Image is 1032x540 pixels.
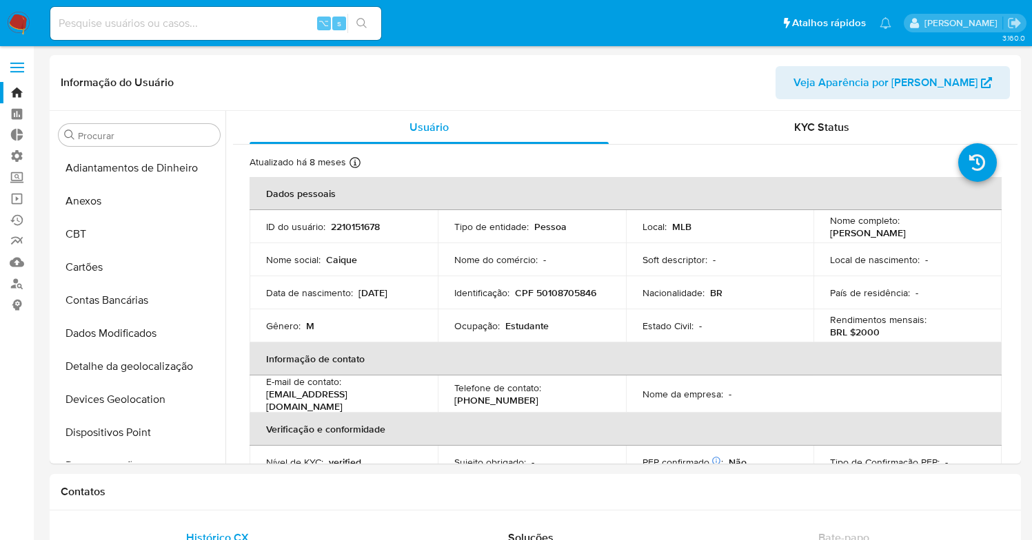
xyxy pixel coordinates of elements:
p: Soft descriptor : [643,253,707,266]
p: [PHONE_NUMBER] [454,394,538,406]
p: - [915,287,918,299]
span: Usuário [409,119,449,135]
input: Procurar [78,129,214,142]
p: - [945,456,948,468]
p: - [543,253,546,266]
p: Rendimentos mensais : [830,313,927,326]
button: CBT [53,218,225,251]
span: s [337,17,341,30]
p: Tipo de Confirmação PEP : [830,456,940,468]
p: M [306,320,314,332]
p: Ocupação : [454,320,500,332]
p: 2210151678 [331,220,380,233]
button: Procurar [64,129,75,141]
p: Nome completo : [830,214,900,227]
button: Anexos [53,185,225,218]
p: Nível de KYC : [266,456,323,468]
p: Local de nascimento : [830,253,920,266]
p: Nome do comércio : [454,253,538,266]
p: - [713,253,716,266]
p: Estudante [505,320,549,332]
p: - [699,320,702,332]
p: [EMAIL_ADDRESS][DOMAIN_NAME] [266,388,416,413]
button: Dados Modificados [53,317,225,350]
p: Data de nascimento : [266,287,353,299]
p: PEP confirmado : [643,456,723,468]
p: Gênero : [266,320,301,332]
button: Documentação [53,449,225,482]
p: BRL $2000 [830,326,880,338]
p: BR [710,287,722,299]
span: Atalhos rápidos [792,16,866,30]
span: KYC Status [794,119,849,135]
button: Veja Aparência por [PERSON_NAME] [776,66,1010,99]
th: Verificação e conformidade [250,413,1002,446]
button: Contas Bancárias [53,284,225,317]
h1: Informação do Usuário [61,76,174,90]
button: Dispositivos Point [53,416,225,449]
span: ⌥ [318,17,329,30]
button: Adiantamentos de Dinheiro [53,152,225,185]
p: - [925,253,928,266]
p: verified [329,456,361,468]
span: Veja Aparência por [PERSON_NAME] [793,66,978,99]
p: Identificação : [454,287,509,299]
button: Devices Geolocation [53,383,225,416]
p: [DATE] [358,287,387,299]
p: [PERSON_NAME] [830,227,906,239]
p: Nome social : [266,253,321,266]
input: Pesquise usuários ou casos... [50,14,381,32]
a: Notificações [880,17,891,29]
button: Detalhe da geolocalização [53,350,225,383]
p: - [532,456,534,468]
p: País de residência : [830,287,910,299]
button: search-icon [347,14,376,33]
p: caroline.gonzalez@mercadopago.com.br [924,17,1002,30]
th: Dados pessoais [250,177,1002,210]
p: Nacionalidade : [643,287,705,299]
h1: Contatos [61,485,1010,499]
a: Sair [1007,16,1022,30]
p: CPF 50108705846 [515,287,596,299]
button: Cartões [53,251,225,284]
p: MLB [672,220,691,233]
p: Telefone de contato : [454,382,541,394]
p: Não [729,456,747,468]
p: Estado Civil : [643,320,694,332]
p: Sujeito obrigado : [454,456,526,468]
p: Caique [326,253,357,266]
p: Nome da empresa : [643,388,723,400]
p: Pessoa [534,220,567,233]
p: Local : [643,220,667,233]
p: ID do usuário : [266,220,325,233]
p: Tipo de entidade : [454,220,529,233]
th: Informação de contato [250,342,1002,375]
p: E-mail de contato : [266,375,341,388]
p: Atualizado há 8 meses [250,156,346,169]
p: - [729,388,731,400]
